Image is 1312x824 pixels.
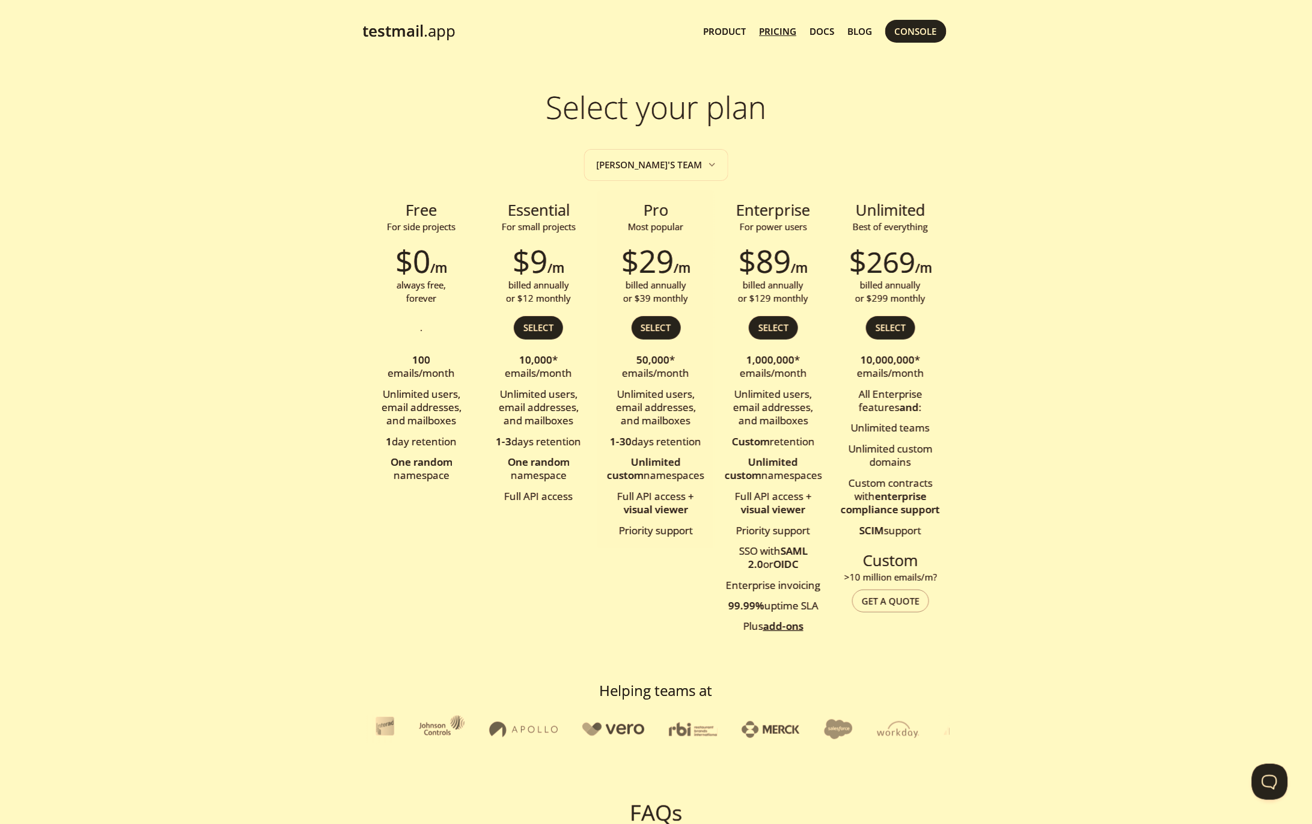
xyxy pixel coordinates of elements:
[724,542,823,576] li: SSO with or
[724,453,823,487] li: namespaces
[606,385,706,432] li: Unlimited users, email addresses, and mailboxes
[861,353,915,367] strong: 10,000,000
[895,23,937,39] span: Console
[611,435,632,448] strong: 1-30
[606,487,706,521] li: Full API access +
[703,23,746,39] a: Product
[523,320,554,335] span: Select
[607,200,705,221] span: Pro
[546,89,766,125] h1: Select your plan
[885,20,947,43] button: Console
[584,149,728,181] button: Xavier's team
[841,418,940,439] li: Unlimited teams
[841,521,940,542] li: support
[844,571,937,583] span: > 10 million emails/m?
[502,221,576,233] span: For small projects
[489,432,588,453] li: days retention
[363,21,694,41] a: testmail.app
[641,320,671,335] span: Select
[724,596,823,617] li: uptime SLA
[632,316,681,339] button: Select
[758,320,789,335] span: Select
[582,722,645,736] img: vero
[724,200,822,221] span: Enterprise
[606,453,706,487] li: namespaces
[739,243,791,279] h2: $89
[387,221,456,233] span: For side projects
[637,353,670,367] strong: 50,000
[506,279,571,305] p: billed annually or $12 monthly
[855,279,926,305] p: billed annually or $299 monthly
[915,258,932,278] h6: /m
[674,258,691,278] h6: /m
[824,719,853,739] img: salesforce
[867,242,915,281] span: 269
[386,435,392,448] strong: 1
[841,439,940,474] li: Unlimited custom domains
[810,23,835,39] a: Docs
[741,502,805,516] strong: visual viewer
[763,619,804,633] a: add-ons
[724,385,823,432] li: Unlimited users, email addresses, and mailboxes
[856,200,926,221] span: Unlimited
[519,353,552,367] strong: 10,000
[749,316,798,339] button: Select
[669,722,718,736] img: rbi
[848,23,873,39] a: Blog
[373,200,471,221] span: Free
[606,521,706,542] li: Priority support
[606,432,706,453] li: days retention
[514,316,563,339] button: Select
[621,243,674,279] h2: $29
[372,350,471,385] li: emails/month
[489,385,588,432] li: Unlimited users, email addresses, and mailboxes
[841,385,940,419] li: All Enterprise features :
[849,243,915,279] h2: $
[363,20,424,41] strong: testmail
[724,487,823,521] li: Full API access +
[725,455,799,482] strong: Unlimited custom
[430,258,447,278] h6: /m
[841,551,939,571] span: Custom
[489,721,558,738] img: apollo
[740,221,807,233] span: For power users
[748,544,808,571] strong: SAML 2.0
[877,721,920,738] img: workday
[412,353,430,367] strong: 100
[759,23,796,39] a: Pricing
[490,200,588,221] span: Essential
[629,221,684,233] span: Most popular
[724,350,823,385] li: * emails/month
[1252,764,1288,800] iframe: Help Scout Beacon - Open
[732,435,770,448] strong: Custom
[624,279,689,305] p: billed annually or $39 monthly
[900,400,919,414] strong: and
[742,721,800,738] img: merck
[841,350,940,385] li: * emails/month
[489,350,588,385] li: * emails/month
[608,455,682,482] strong: Unlimited custom
[508,455,570,469] strong: One random
[496,435,511,448] strong: 1-3
[513,243,548,279] h2: $9
[372,432,471,453] li: day retention
[862,593,920,609] span: Get a quote
[724,617,823,638] li: Plus
[606,350,706,385] li: * emails/month
[397,279,446,305] p: always free, forever
[624,502,688,516] strong: visual viewer
[372,453,471,487] li: namespace
[724,576,823,596] li: Enterprise invoicing
[738,279,808,305] p: billed annually or $129 monthly
[841,489,940,516] strong: enterprise compliance support
[600,681,713,700] h4: Helping teams at
[419,715,465,744] img: johnsoncontrols
[597,157,718,173] span: [PERSON_NAME]'s team
[724,432,823,453] li: retention
[724,521,823,542] li: Priority support
[859,523,884,537] strong: SCIM
[548,258,564,278] h6: /m
[841,474,940,521] li: Custom contracts with
[728,599,764,612] strong: 99.99%
[391,455,453,469] strong: One random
